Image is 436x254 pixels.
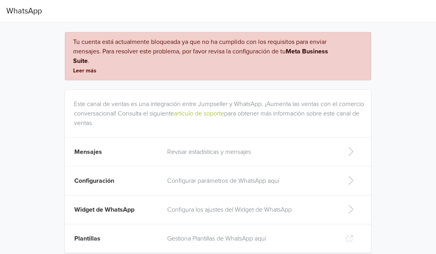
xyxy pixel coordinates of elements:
span: Leer más [73,66,96,74]
div: Este canal de ventas es una integración entre Jumpseller y WhatsApp. ¡Aumenta las ventas con el c... [74,90,365,128]
div: Tu cuenta está actualmente bloqueada ya que no ha cumplido con los requisitos para enviar mensaje... [73,37,345,66]
a: artículo de soporte [174,110,224,118]
span: Mensajes [74,148,102,156]
span: WhatsApp [6,3,42,19]
span: Widget de WhatsApp [74,206,134,214]
span: Configuración [74,177,114,185]
span: Plantillas [74,235,100,243]
p: Gestiona Plantillas de WhatsApp aquí [167,234,334,243]
b: Leer más [73,67,96,74]
p: Configura los ajustes del Widget de WhatsApp [167,205,334,214]
p: Revisar estadísticas y mensajes [167,147,334,157]
p: Configurar parámetros de WhatsApp aquí [167,176,334,186]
